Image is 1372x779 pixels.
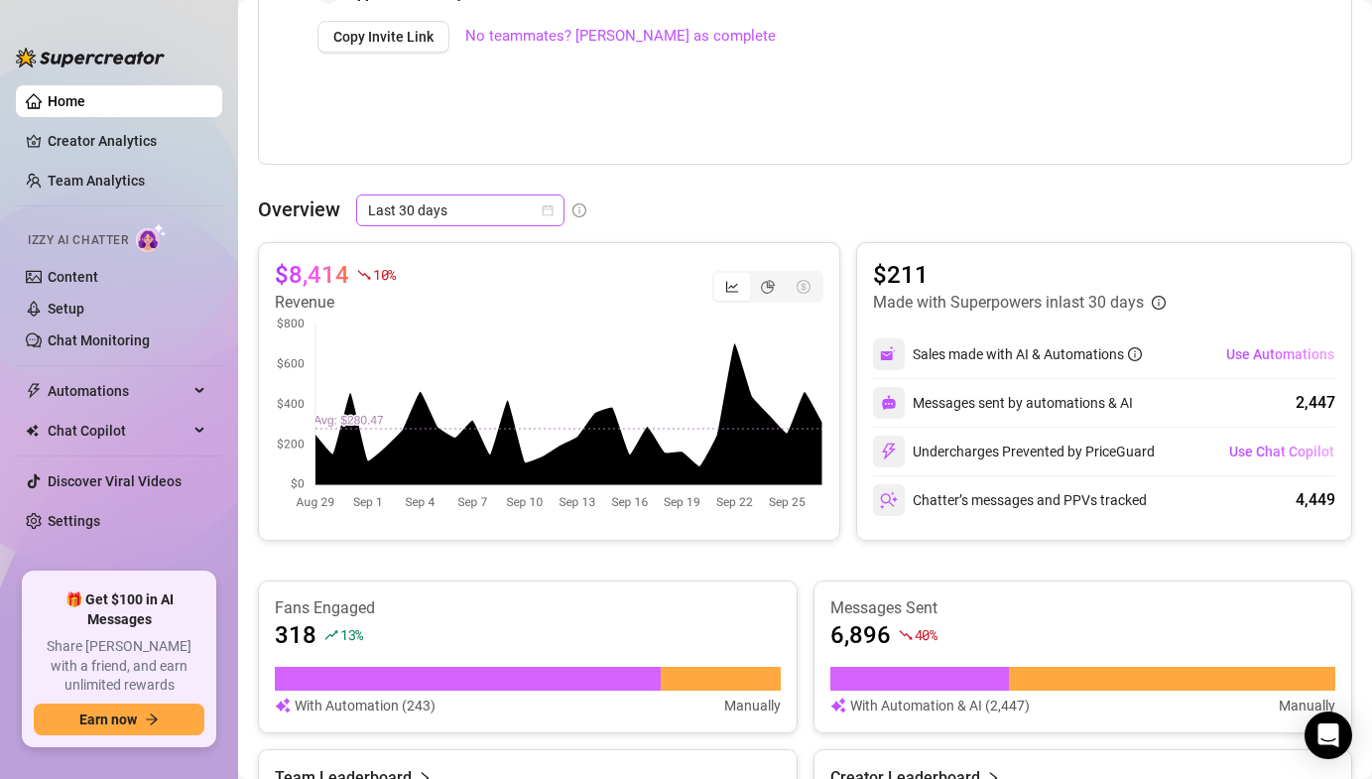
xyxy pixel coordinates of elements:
[873,484,1147,516] div: Chatter’s messages and PPVs tracked
[136,223,167,252] img: AI Chatter
[16,48,165,67] img: logo-BBDzfeDw.svg
[34,590,204,629] span: 🎁 Get $100 in AI Messages
[48,93,85,109] a: Home
[28,231,128,250] span: Izzy AI Chatter
[542,204,554,216] span: calendar
[357,268,371,282] span: fall
[275,619,316,651] article: 318
[1305,712,1352,759] div: Open Intercom Messenger
[275,259,349,291] article: $8,414
[34,704,204,735] button: Earn nowarrow-right
[48,269,98,285] a: Content
[1296,488,1335,512] div: 4,449
[797,280,811,294] span: dollar-circle
[145,713,159,726] span: arrow-right
[1226,346,1334,362] span: Use Automations
[830,597,1336,619] article: Messages Sent
[48,415,188,447] span: Chat Copilot
[48,332,150,348] a: Chat Monitoring
[761,280,775,294] span: pie-chart
[880,443,898,460] img: svg%3e
[899,628,913,642] span: fall
[48,473,182,489] a: Discover Viral Videos
[1296,391,1335,415] div: 2,447
[48,301,84,317] a: Setup
[725,280,739,294] span: line-chart
[1279,695,1335,716] article: Manually
[79,712,137,727] span: Earn now
[275,695,291,716] img: svg%3e
[873,436,1155,467] div: Undercharges Prevented by PriceGuard
[340,625,363,644] span: 13 %
[1225,338,1335,370] button: Use Automations
[275,291,396,315] article: Revenue
[880,345,898,363] img: svg%3e
[275,597,781,619] article: Fans Engaged
[48,375,188,407] span: Automations
[465,25,776,49] a: No teammates? [PERSON_NAME] as complete
[1228,436,1335,467] button: Use Chat Copilot
[850,695,1030,716] article: With Automation & AI (2,447)
[830,695,846,716] img: svg%3e
[572,203,586,217] span: info-circle
[373,265,396,284] span: 10 %
[1229,444,1334,459] span: Use Chat Copilot
[830,619,891,651] article: 6,896
[317,21,449,53] button: Copy Invite Link
[712,271,823,303] div: segmented control
[34,637,204,696] span: Share [PERSON_NAME] with a friend, and earn unlimited rewards
[333,29,434,45] span: Copy Invite Link
[324,628,338,642] span: rise
[873,259,1166,291] article: $211
[48,513,100,529] a: Settings
[368,195,553,225] span: Last 30 days
[26,383,42,399] span: thunderbolt
[881,395,897,411] img: svg%3e
[880,491,898,509] img: svg%3e
[873,291,1144,315] article: Made with Superpowers in last 30 days
[724,695,781,716] article: Manually
[913,343,1142,365] div: Sales made with AI & Automations
[48,173,145,189] a: Team Analytics
[873,387,1133,419] div: Messages sent by automations & AI
[26,424,39,438] img: Chat Copilot
[1152,296,1166,310] span: info-circle
[1128,347,1142,361] span: info-circle
[915,625,937,644] span: 40 %
[295,695,436,716] article: With Automation (243)
[48,125,206,157] a: Creator Analytics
